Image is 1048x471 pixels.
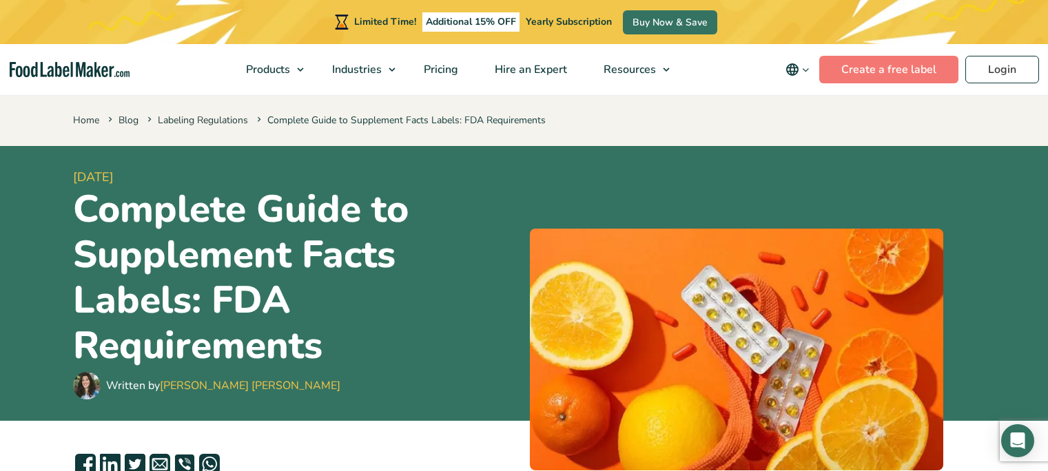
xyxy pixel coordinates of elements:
a: [PERSON_NAME] [PERSON_NAME] [160,378,340,393]
span: Complete Guide to Supplement Facts Labels: FDA Requirements [254,114,546,127]
div: Written by [106,377,340,394]
span: Resources [599,62,657,77]
a: Industries [314,44,402,95]
img: Maria Abi Hanna - Food Label Maker [73,372,101,399]
h1: Complete Guide to Supplement Facts Labels: FDA Requirements [73,187,519,368]
a: Create a free label [819,56,958,83]
span: Industries [328,62,383,77]
span: Limited Time! [354,15,416,28]
a: Labeling Regulations [158,114,248,127]
span: Additional 15% OFF [422,12,520,32]
div: Open Intercom Messenger [1001,424,1034,457]
a: Resources [586,44,677,95]
a: Buy Now & Save [623,10,717,34]
span: Yearly Subscription [526,15,612,28]
span: Pricing [420,62,460,77]
a: Blog [119,114,138,127]
a: Login [965,56,1039,83]
span: Products [242,62,291,77]
span: [DATE] [73,168,519,187]
a: Products [228,44,311,95]
a: Home [73,114,99,127]
span: Hire an Expert [491,62,568,77]
a: Pricing [406,44,473,95]
a: Hire an Expert [477,44,582,95]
